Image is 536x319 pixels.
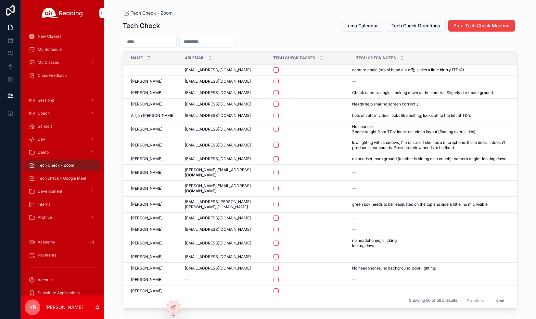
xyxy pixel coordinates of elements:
[131,215,162,221] span: [PERSON_NAME]
[185,156,265,161] a: [EMAIL_ADDRESS][DOMAIN_NAME]
[185,167,265,178] a: [PERSON_NAME][EMAIL_ADDRESS][DOMAIN_NAME]
[185,90,265,95] a: [EMAIL_ADDRESS][DOMAIN_NAME]
[131,186,177,191] a: [PERSON_NAME]
[38,98,54,103] span: Sessions
[131,90,177,95] a: [PERSON_NAME]
[21,26,104,296] div: scrollable content
[185,288,265,294] a: --
[131,113,174,118] span: Aisjon [PERSON_NAME]
[185,102,265,107] a: [EMAIL_ADDRESS][DOMAIN_NAME]
[185,254,265,259] a: [EMAIL_ADDRESS][DOMAIN_NAME]
[273,55,315,61] span: Tech Check Passed
[25,186,100,197] a: Development
[185,288,189,294] span: --
[356,55,396,61] span: Tech Check Notes
[352,170,356,175] span: --
[185,127,265,132] a: [EMAIL_ADDRESS][DOMAIN_NAME]
[25,274,100,286] a: Account
[352,266,436,271] span: No headphones, no background, poor lighting.
[352,202,509,207] a: green box needs to be readjusted on the top and side a little, no mic visible
[185,79,251,84] span: [EMAIL_ADDRESS][DOMAIN_NAME]
[185,215,265,221] a: [EMAIL_ADDRESS][DOMAIN_NAME]
[131,288,162,294] span: [PERSON_NAME]
[38,124,52,129] span: Schools
[131,227,162,232] span: [PERSON_NAME]
[38,176,86,181] span: Tech check - Google Meet
[185,227,251,232] span: [EMAIL_ADDRESS][DOMAIN_NAME]
[131,10,172,16] span: Tech Check - Zoom
[185,127,251,132] span: [EMAIL_ADDRESS][DOMAIN_NAME]
[352,124,509,134] a: No headset Zoom: taught from TDs; incorrect video layout [floating over slides]
[185,79,265,84] a: [EMAIL_ADDRESS][DOMAIN_NAME]
[131,55,143,61] span: Name
[352,67,464,73] span: camera angle (top of head cut off); slides a little blurry (TDs?)
[38,73,67,78] span: Class Feedback
[352,277,356,282] span: --
[25,44,100,55] a: My Schedule
[185,266,265,271] a: [EMAIL_ADDRESS][DOMAIN_NAME]
[38,189,62,194] span: Development
[38,290,80,296] span: Substitute Applications
[352,288,356,294] span: --
[38,163,74,168] span: Tech Check - Zoom
[352,238,509,248] a: no headphones; clicking lookng down
[131,288,177,294] a: [PERSON_NAME]
[25,287,100,299] a: Substitute Applications
[25,57,100,68] a: My Classes
[131,266,177,271] a: [PERSON_NAME]
[131,102,162,107] span: [PERSON_NAME]
[352,156,506,161] span: no headset; background (teacher is sitting on a couch); camera angle- looking down
[25,236,100,248] a: Academy
[45,304,83,311] p: [PERSON_NAME]
[185,277,265,282] a: --
[185,199,265,210] span: [EMAIL_ADDRESS][PERSON_NAME][PERSON_NAME][DOMAIN_NAME]
[25,249,100,261] a: Payments
[25,107,100,119] a: Coach
[131,79,177,84] a: [PERSON_NAME]
[352,79,356,84] span: --
[131,79,162,84] span: [PERSON_NAME]
[38,253,56,258] span: Payments
[352,254,356,259] span: --
[131,277,162,282] span: [PERSON_NAME]
[131,227,177,232] a: [PERSON_NAME]
[131,170,177,175] a: [PERSON_NAME]
[38,60,59,65] span: My Classes
[185,227,265,232] a: [EMAIL_ADDRESS][DOMAIN_NAME]
[352,90,494,95] span: Check camera angle. Looking down at the camera. Slightly dark background.
[352,170,509,175] a: --
[185,143,251,148] span: [EMAIL_ADDRESS][DOMAIN_NAME]
[25,173,100,184] a: Tech check - Google Meet
[352,90,509,95] a: Check camera angle. Looking down at the camera. Slightly dark background.
[38,111,50,116] span: Coach
[352,254,509,259] a: --
[38,150,49,155] span: Demo
[38,34,61,39] span: New Classes
[25,212,100,223] a: Archive
[25,70,100,81] a: Class Feedback
[352,140,509,150] a: low lighting with shadows; I'm unsure if she has a microphone. If she does, it doesn't produce cl...
[131,254,177,259] a: [PERSON_NAME]
[409,298,457,303] span: Showing 50 of 592 results
[25,120,100,132] a: Schools
[352,266,509,271] a: No headphones, no background, poor lighting.
[352,277,509,282] a: --
[131,113,177,118] a: Aisjon [PERSON_NAME]
[38,240,55,245] span: Academy
[38,202,52,207] span: Internal
[491,296,509,306] button: Next
[185,254,251,259] span: [EMAIL_ADDRESS][DOMAIN_NAME]
[386,20,446,32] button: Tech Check Directions
[131,67,135,73] span: --
[131,102,177,107] a: [PERSON_NAME]
[352,227,509,232] a: --
[185,241,251,246] span: [EMAIL_ADDRESS][DOMAIN_NAME]
[123,21,160,30] h1: Tech Check
[131,215,177,221] a: [PERSON_NAME]
[185,55,204,61] span: Air Email
[131,127,177,132] a: [PERSON_NAME]
[185,183,265,194] a: [PERSON_NAME][EMAIL_ADDRESS][DOMAIN_NAME]
[131,277,177,282] a: [PERSON_NAME]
